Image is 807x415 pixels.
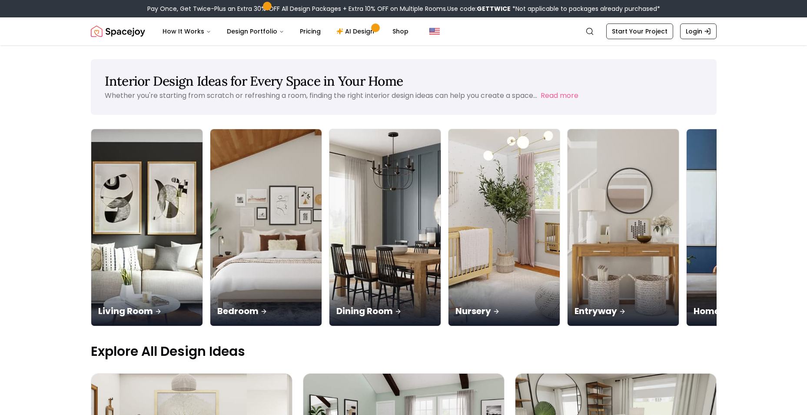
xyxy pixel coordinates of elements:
[687,129,798,326] img: Home Office
[448,129,560,326] a: NurseryNursery
[217,305,315,317] p: Bedroom
[567,129,679,326] a: EntrywayEntryway
[91,129,203,326] a: Living RoomLiving Room
[541,90,578,101] button: Read more
[293,23,328,40] a: Pricing
[686,129,798,326] a: Home OfficeHome Office
[98,305,196,317] p: Living Room
[91,17,717,45] nav: Global
[329,129,441,326] img: Dining Room
[448,129,560,326] img: Nursery
[105,73,703,89] h1: Interior Design Ideas for Every Space in Your Home
[91,23,145,40] img: Spacejoy Logo
[91,344,717,359] p: Explore All Design Ideas
[429,26,440,37] img: United States
[447,4,511,13] span: Use code:
[336,305,434,317] p: Dining Room
[455,305,553,317] p: Nursery
[680,23,717,39] a: Login
[91,23,145,40] a: Spacejoy
[147,4,660,13] div: Pay Once, Get Twice-Plus an Extra 30% OFF All Design Packages + Extra 10% OFF on Multiple Rooms.
[156,23,218,40] button: How It Works
[606,23,673,39] a: Start Your Project
[385,23,415,40] a: Shop
[694,305,791,317] p: Home Office
[568,129,679,326] img: Entryway
[210,129,322,326] img: Bedroom
[511,4,660,13] span: *Not applicable to packages already purchased*
[329,23,384,40] a: AI Design
[329,129,441,326] a: Dining RoomDining Room
[156,23,415,40] nav: Main
[477,4,511,13] b: GETTWICE
[105,90,537,100] p: Whether you're starting from scratch or refreshing a room, finding the right interior design idea...
[575,305,672,317] p: Entryway
[91,129,203,326] img: Living Room
[210,129,322,326] a: BedroomBedroom
[220,23,291,40] button: Design Portfolio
